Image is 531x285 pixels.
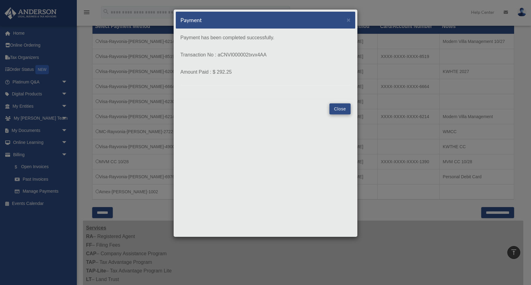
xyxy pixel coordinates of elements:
[180,33,351,42] p: Payment has been completed successfully.
[347,17,351,23] button: Close
[180,68,351,76] p: Amount Paid : $ 292.25
[180,16,202,24] h5: Payment
[347,16,351,23] span: ×
[329,103,351,114] button: Close
[180,51,351,59] p: Transaction No : aCNVI000002txvx4AA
